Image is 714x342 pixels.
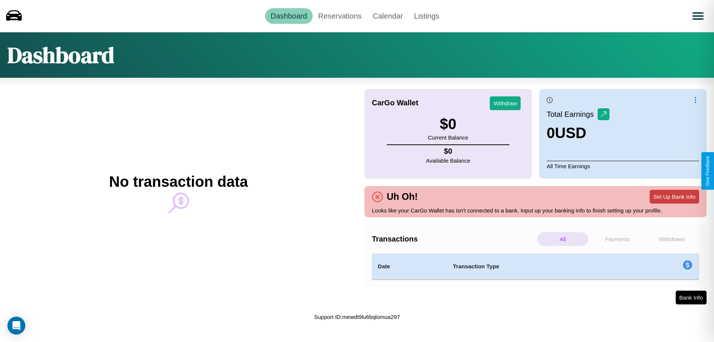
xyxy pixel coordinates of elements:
[547,161,699,171] p: All Time Earnings
[453,262,622,271] h4: Transaction Type
[372,253,699,279] table: simple table
[372,235,535,243] h4: Transactions
[490,96,521,110] button: Withdraw
[650,190,699,204] button: Set Up Bank Info
[688,6,708,26] button: Open menu
[705,156,710,186] div: Give Feedback
[367,8,408,24] a: Calendar
[265,8,313,24] a: Dashboard
[676,291,707,304] button: Bank Info
[313,8,367,24] a: Reservations
[428,132,468,143] p: Current Balance
[7,40,114,70] h1: Dashboard
[592,232,643,246] p: Payments
[428,116,468,132] h3: $ 0
[109,173,248,190] h2: No transaction data
[426,156,470,166] p: Available Balance
[547,108,598,121] p: Total Earnings
[646,232,697,246] p: Withdraws
[547,125,610,141] h3: 0 USD
[378,262,441,271] h4: Date
[372,205,699,215] p: Looks like your CarGo Wallet has isn't connected to a bank. Input up your banking info to finish ...
[383,191,421,202] h4: Uh Oh!
[7,317,25,335] div: Open Intercom Messenger
[537,232,588,246] p: All
[314,312,400,322] p: Support ID: mewdt9lu6bqlomua297
[426,147,470,156] h4: $ 0
[408,8,445,24] a: Listings
[372,99,418,107] h4: CarGo Wallet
